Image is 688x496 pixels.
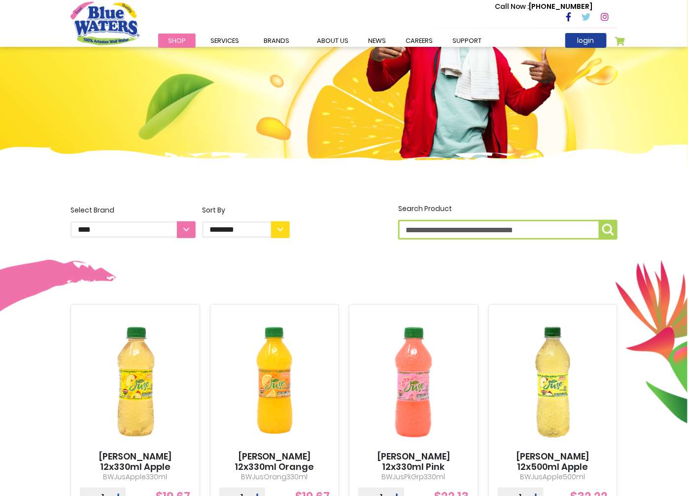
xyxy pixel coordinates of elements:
input: Search Product [398,220,618,240]
a: about us [307,34,358,48]
label: Select Brand [70,205,196,238]
p: BWJusApple500ml [498,472,609,483]
a: [PERSON_NAME] 12x330ml Pink Grapefruit [358,452,469,484]
img: BW Juse 12x500ml Apple [498,313,609,452]
img: search-icon.png [602,224,614,236]
span: Shop [168,36,186,45]
h4: Order Online [71,32,290,50]
a: store logo [70,1,139,45]
p: BWJusOrang330ml [219,472,330,483]
p: [PHONE_NUMBER] [495,1,593,12]
img: BW Juse 12x330ml Pink Grapefruit [358,313,469,452]
span: Call Now : [495,1,529,11]
p: BWJusPkGrp330ml [358,472,469,483]
a: support [443,34,491,48]
span: Services [210,36,239,45]
a: News [358,34,396,48]
a: [PERSON_NAME] 12x330ml Apple [80,452,191,473]
button: Search Product [599,220,618,240]
label: Search Product [398,204,618,240]
a: login [565,33,607,48]
a: careers [396,34,443,48]
a: [PERSON_NAME] 12x330ml Orange [219,452,330,473]
p: BWJusApple330ml [80,472,191,483]
img: BW Juse 12x330ml Apple [80,313,191,452]
img: BW Juse 12x330ml Orange [219,313,330,452]
select: Sort By [202,221,290,238]
select: Select Brand [70,221,196,238]
div: Sort By [202,205,290,215]
a: [PERSON_NAME] 12x500ml Apple [498,452,609,473]
span: Brands [264,36,289,45]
